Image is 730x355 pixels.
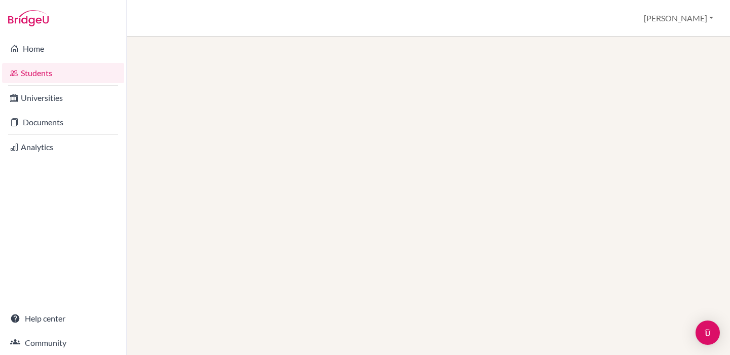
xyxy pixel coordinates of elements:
[2,112,124,132] a: Documents
[2,333,124,353] a: Community
[696,321,720,345] div: Open Intercom Messenger
[2,308,124,329] a: Help center
[639,9,718,28] button: [PERSON_NAME]
[2,137,124,157] a: Analytics
[8,10,49,26] img: Bridge-U
[2,88,124,108] a: Universities
[2,63,124,83] a: Students
[2,39,124,59] a: Home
